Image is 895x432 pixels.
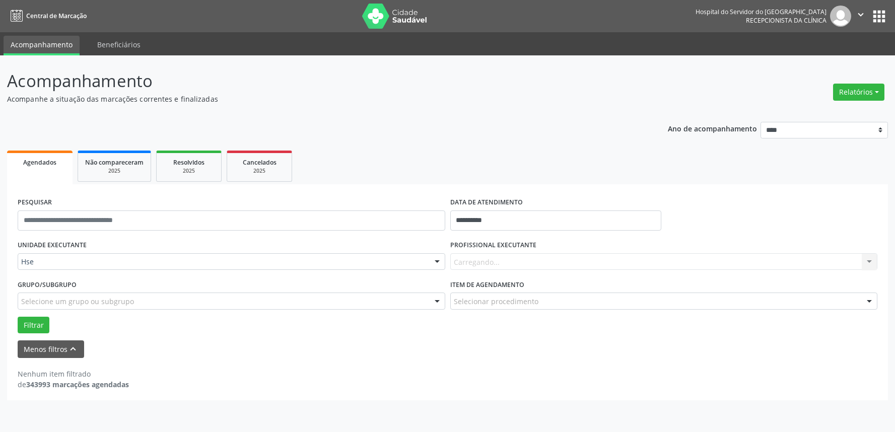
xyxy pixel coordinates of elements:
[830,6,851,27] img: img
[746,16,827,25] span: Recepcionista da clínica
[23,158,56,167] span: Agendados
[18,369,129,379] div: Nenhum item filtrado
[18,277,77,293] label: Grupo/Subgrupo
[833,84,884,101] button: Relatórios
[696,8,827,16] div: Hospital do Servidor do [GEOGRAPHIC_DATA]
[855,9,866,20] i: 
[85,158,144,167] span: Não compareceram
[4,36,80,55] a: Acompanhamento
[26,380,129,389] strong: 343993 marcações agendadas
[173,158,204,167] span: Resolvidos
[870,8,888,25] button: apps
[67,343,79,354] i: keyboard_arrow_up
[21,296,134,307] span: Selecione um grupo ou subgrupo
[18,195,52,210] label: PESQUISAR
[450,277,524,293] label: Item de agendamento
[450,238,536,253] label: PROFISSIONAL EXECUTANTE
[85,167,144,175] div: 2025
[450,195,523,210] label: DATA DE ATENDIMENTO
[18,340,84,358] button: Menos filtroskeyboard_arrow_up
[851,6,870,27] button: 
[18,317,49,334] button: Filtrar
[7,8,87,24] a: Central de Marcação
[18,379,129,390] div: de
[7,94,624,104] p: Acompanhe a situação das marcações correntes e finalizadas
[164,167,214,175] div: 2025
[7,68,624,94] p: Acompanhamento
[18,238,87,253] label: UNIDADE EXECUTANTE
[90,36,148,53] a: Beneficiários
[668,122,757,134] p: Ano de acompanhamento
[234,167,285,175] div: 2025
[243,158,277,167] span: Cancelados
[21,257,425,267] span: Hse
[454,296,538,307] span: Selecionar procedimento
[26,12,87,20] span: Central de Marcação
